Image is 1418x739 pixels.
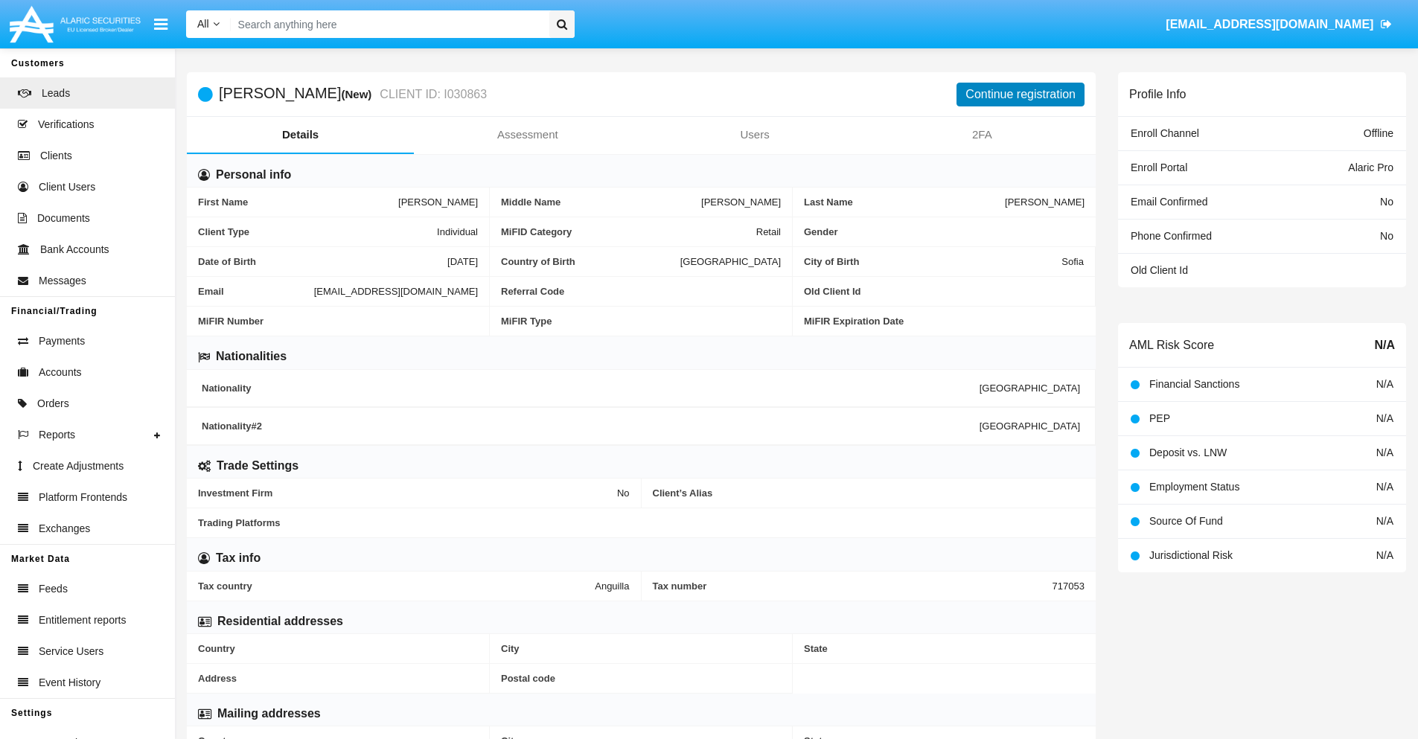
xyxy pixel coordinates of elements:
h6: Residential addresses [217,613,343,630]
h6: Personal info [216,167,291,183]
span: Country of Birth [501,256,680,267]
span: No [1380,230,1393,242]
span: MiFID Category [501,226,756,237]
span: Client’s Alias [653,487,1085,499]
span: [EMAIL_ADDRESS][DOMAIN_NAME] [314,286,478,297]
span: Referral Code [501,286,781,297]
span: Exchanges [39,521,90,537]
span: 717053 [1053,580,1085,592]
span: Last Name [804,196,1005,208]
span: Enroll Channel [1131,127,1199,139]
span: Country [198,643,478,654]
span: Employment Status [1149,481,1239,493]
span: Documents [37,211,90,226]
button: Continue registration [956,83,1085,106]
h6: Profile Info [1129,87,1186,101]
small: CLIENT ID: I030863 [376,89,487,100]
span: Individual [437,226,478,237]
span: Messages [39,273,86,289]
span: N/A [1376,515,1393,527]
a: Users [642,117,869,153]
span: Nationality #2 [202,420,980,432]
span: Jurisdictional Risk [1149,549,1233,561]
div: (New) [341,86,376,103]
span: Phone Confirmed [1131,230,1212,242]
span: Client Type [198,226,437,237]
span: Platform Frontends [39,490,127,505]
span: Gender [804,226,1085,237]
span: MiFIR Number [198,316,478,327]
span: Old Client Id [1131,264,1188,276]
span: [GEOGRAPHIC_DATA] [680,256,781,267]
span: Investment Firm [198,487,617,499]
span: Create Adjustments [33,458,124,474]
span: Client Users [39,179,95,195]
span: [DATE] [447,256,478,267]
span: MiFIR Type [501,316,781,327]
span: Postal code [501,673,781,684]
span: [PERSON_NAME] [1005,196,1085,208]
span: Accounts [39,365,82,380]
span: Payments [39,333,85,349]
span: N/A [1376,412,1393,424]
span: State [804,643,1085,654]
span: N/A [1376,549,1393,561]
h6: Trade Settings [217,458,298,474]
span: Orders [37,396,69,412]
span: Bank Accounts [40,242,109,257]
span: Email Confirmed [1131,196,1207,208]
h5: [PERSON_NAME] [219,86,487,103]
input: Search [231,10,544,38]
span: Source Of Fund [1149,515,1223,527]
span: Financial Sanctions [1149,378,1239,390]
span: Entitlement reports [39,612,127,628]
span: Leads [42,86,70,101]
span: City of Birth [804,256,1061,267]
span: First Name [198,196,398,208]
span: Enroll Portal [1131,161,1187,173]
a: All [186,16,231,32]
span: [GEOGRAPHIC_DATA] [980,383,1080,394]
a: [EMAIL_ADDRESS][DOMAIN_NAME] [1159,4,1399,45]
h6: Nationalities [216,348,287,365]
span: PEP [1149,412,1170,424]
span: Date of Birth [198,256,447,267]
a: Assessment [414,117,641,153]
span: Tax number [653,580,1053,592]
span: Retail [756,226,781,237]
span: [PERSON_NAME] [398,196,478,208]
a: 2FA [869,117,1096,153]
span: [PERSON_NAME] [701,196,781,208]
span: Anguilla [595,580,629,592]
span: Trading Platforms [198,517,1085,528]
span: [EMAIL_ADDRESS][DOMAIN_NAME] [1166,18,1373,31]
span: N/A [1376,447,1393,458]
span: N/A [1376,481,1393,493]
span: Verifications [38,117,94,132]
span: Feeds [39,581,68,597]
span: [GEOGRAPHIC_DATA] [980,420,1080,432]
span: Old Client Id [804,286,1084,297]
span: City [501,643,781,654]
span: Middle Name [501,196,701,208]
span: Reports [39,427,75,443]
span: MiFIR Expiration Date [804,316,1085,327]
h6: AML Risk Score [1129,338,1214,352]
span: Service Users [39,644,103,659]
h6: Mailing addresses [217,706,321,722]
span: Sofia [1061,256,1084,267]
span: Deposit vs. LNW [1149,447,1227,458]
span: Alaric Pro [1348,161,1393,173]
a: Details [187,117,414,153]
span: Address [198,673,478,684]
span: No [617,487,630,499]
span: N/A [1376,378,1393,390]
span: Clients [40,148,72,164]
span: Tax country [198,580,595,592]
span: Email [198,286,314,297]
h6: Tax info [216,550,261,566]
span: All [197,18,209,30]
span: No [1380,196,1393,208]
img: Logo image [7,2,143,46]
span: Offline [1364,127,1393,139]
